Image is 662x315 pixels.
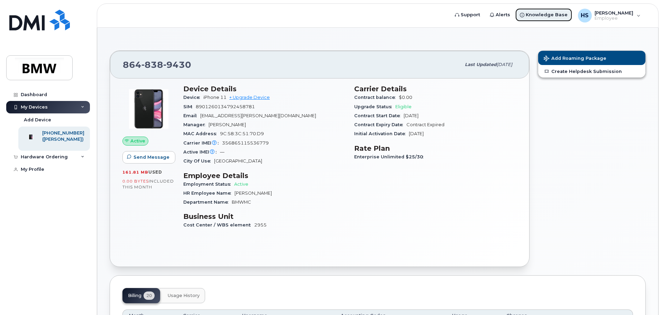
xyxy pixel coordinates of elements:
[538,51,645,65] button: Add Roaming Package
[163,59,191,70] span: 9430
[134,154,169,160] span: Send Message
[183,104,196,109] span: SIM
[220,149,224,155] span: —
[409,131,424,136] span: [DATE]
[183,85,346,93] h3: Device Details
[232,200,251,205] span: BMWMC
[354,104,395,109] span: Upgrade Status
[148,169,162,175] span: used
[183,131,220,136] span: MAC Address
[354,113,404,118] span: Contract Start Date
[214,158,262,164] span: [GEOGRAPHIC_DATA]
[183,140,222,146] span: Carrier IMEI
[130,138,145,144] span: Active
[354,154,427,159] span: Enterprise Unlimited $25/30
[141,59,163,70] span: 838
[235,191,272,196] span: [PERSON_NAME]
[183,95,203,100] span: Device
[183,122,209,127] span: Manager
[222,140,269,146] span: 356865115536779
[354,85,517,93] h3: Carrier Details
[183,222,254,228] span: Cost Center / WBS element
[254,222,267,228] span: 2955
[183,200,232,205] span: Department Name
[229,95,270,100] a: + Upgrade Device
[404,113,419,118] span: [DATE]
[220,131,264,136] span: 9C:58:3C:51:70:D9
[200,113,316,118] span: [EMAIL_ADDRESS][PERSON_NAME][DOMAIN_NAME]
[544,56,606,62] span: Add Roaming Package
[183,182,234,187] span: Employment Status
[183,212,346,221] h3: Business Unit
[183,113,200,118] span: Email
[632,285,657,310] iframe: Messenger Launcher
[354,95,399,100] span: Contract balance
[183,191,235,196] span: HR Employee Name
[168,293,200,298] span: Usage History
[122,170,148,175] span: 161.81 MB
[209,122,246,127] span: [PERSON_NAME]
[183,172,346,180] h3: Employee Details
[465,62,497,67] span: Last updated
[122,151,175,164] button: Send Message
[354,131,409,136] span: Initial Activation Date
[497,62,512,67] span: [DATE]
[128,88,169,130] img: iPhone_11.jpg
[354,122,406,127] span: Contract Expiry Date
[203,95,227,100] span: iPhone 11
[538,65,645,77] a: Create Helpdesk Submission
[406,122,444,127] span: Contract Expired
[399,95,412,100] span: $0.00
[122,179,149,184] span: 0.00 Bytes
[196,104,255,109] span: 8901260134792458781
[395,104,412,109] span: Eligible
[183,149,220,155] span: Active IMEI
[354,144,517,152] h3: Rate Plan
[234,182,248,187] span: Active
[183,158,214,164] span: City Of Use
[123,59,191,70] span: 864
